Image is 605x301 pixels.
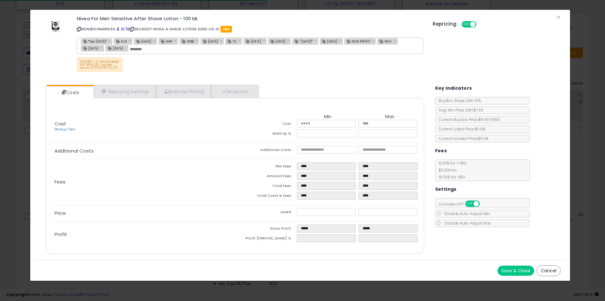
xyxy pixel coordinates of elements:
[462,22,470,27] span: ON
[121,27,124,32] a: All offer listings
[55,127,75,132] a: Markup Tiers
[49,232,235,237] p: Profit
[174,38,178,44] a: ×
[77,16,423,21] h3: Nivea For Men Sensitive After Shave Lotion - 100 ML
[297,114,359,120] th: Min
[537,265,561,276] button: Cancel
[435,174,465,180] span: 15.00 % for > $10
[435,107,483,113] span: Avg. Win Price 24h: $7.45
[490,117,500,122] span: ( FBA )
[441,220,491,226] span: Disable Auto-Adjust Max
[435,202,488,207] span: Consider CPT:
[339,38,343,44] a: ×
[435,98,481,103] span: BuyBox Share 24h: 70%
[221,26,232,33] span: FBA
[211,85,258,98] a: Analytics
[235,208,297,218] td: Listed
[435,117,500,122] span: Current Buybox Price:
[320,39,337,44] span: [DATE]
[435,84,472,92] h5: Key Indicators
[556,13,561,22] span: ×
[441,211,490,216] span: Disable Auto-Adjust Min
[345,39,370,44] span: NON PROFIT
[359,114,420,120] th: Max
[108,38,112,44] a: ×
[153,38,157,44] a: ×
[433,21,458,27] h5: Repricing:
[159,39,172,44] span: HRR
[100,45,104,51] a: ×
[435,147,447,155] h5: Fees
[244,39,261,44] span: [DATE]
[235,182,297,192] td: Total Fees
[287,38,291,44] a: ×
[478,117,500,122] span: $6.99
[81,39,107,44] span: ""tier [DATE]"
[201,39,218,44] span: [DATE]
[129,38,132,44] a: ×
[435,126,485,132] span: Current Listed Price: $6.98
[235,162,297,172] td: FBA Fees
[114,39,127,44] span: ELI11
[124,45,128,51] a: ×
[180,39,194,44] span: WBB
[134,39,151,44] span: [DATE]
[235,146,297,156] td: Additional Costs
[262,38,266,44] a: ×
[268,39,285,44] span: [DATE]
[49,179,235,184] p: Fees
[435,185,457,193] h5: Settings
[77,57,123,72] p: 300BR - 0 ПРОДАЖБИ НА МЕСЕЦ -свалям цената 8,99/08.02.25
[498,266,534,276] button: Save & Close
[235,192,297,202] td: Total Costs & Fees
[235,172,297,182] td: Amazon Fees
[293,39,313,44] span: " [DATE]""
[226,39,236,44] span: TA
[195,38,199,44] a: ×
[435,136,488,141] span: Current Landed Price: $6.98
[235,234,297,244] td: Profit [PERSON_NAME] %
[125,27,129,32] a: Your listing only
[49,148,235,154] p: Additional Costs
[49,211,235,216] p: Price
[49,121,235,132] p: Cost
[235,225,297,234] td: Gross Profit
[220,38,223,44] a: ×
[116,27,120,32] a: BuyBox page
[238,38,242,44] a: ×
[77,24,423,34] p: ASIN: B009NAW69G | SKU: RED17-NIVEA-A-SHAVE-LOTION-SENS-US-X1
[46,86,93,99] a: Costs
[466,201,474,207] span: ON
[372,38,376,44] a: ×
[106,45,123,51] span: [DATE]
[394,38,397,44] a: ×
[94,85,156,98] a: Repricing Settings
[435,167,457,173] span: $0.30 min
[377,39,392,44] span: 180+
[156,85,211,98] a: Business Pricing
[81,45,98,51] span: [DATE]
[435,160,467,180] span: 8.00 % for <= $10
[235,120,297,129] td: Cost
[475,22,486,27] span: OFF
[49,16,63,35] img: 31wuujvNw6L._SL60_.jpg
[314,38,318,44] a: ×
[479,201,489,207] span: OFF
[235,129,297,139] td: Mark up %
